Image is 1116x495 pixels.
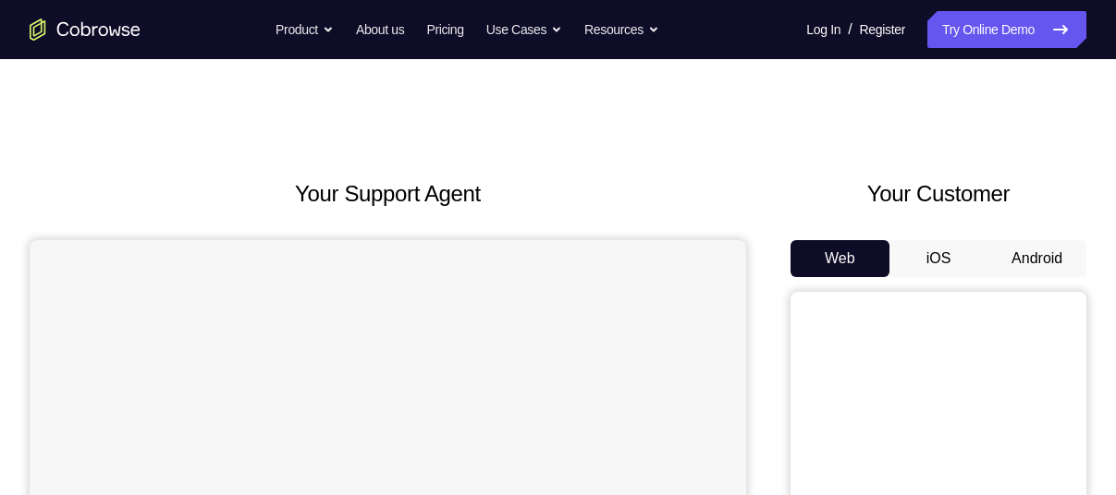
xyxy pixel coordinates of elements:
[356,11,404,48] a: About us
[276,11,334,48] button: Product
[426,11,463,48] a: Pricing
[791,177,1086,211] h2: Your Customer
[486,11,562,48] button: Use Cases
[987,240,1086,277] button: Android
[848,18,852,41] span: /
[791,240,889,277] button: Web
[30,177,746,211] h2: Your Support Agent
[30,18,141,41] a: Go to the home page
[806,11,840,48] a: Log In
[584,11,659,48] button: Resources
[860,11,905,48] a: Register
[927,11,1086,48] a: Try Online Demo
[889,240,988,277] button: iOS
